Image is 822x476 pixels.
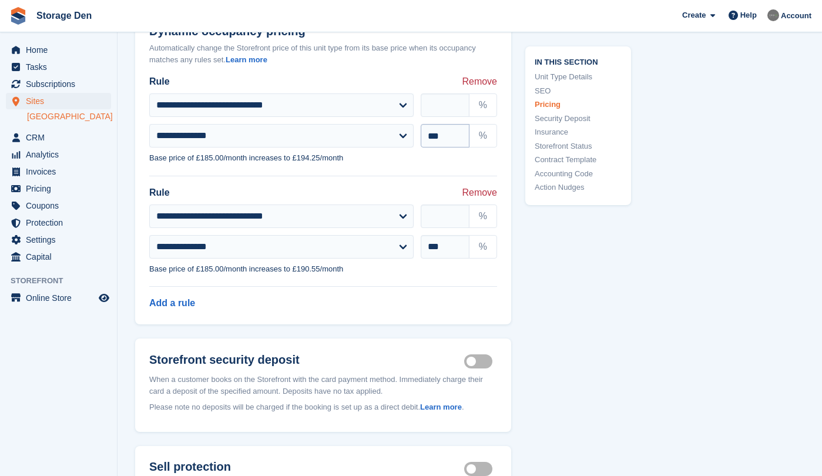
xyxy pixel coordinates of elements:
[26,146,96,163] span: Analytics
[535,112,622,124] a: Security Deposit
[6,76,111,92] a: menu
[6,197,111,214] a: menu
[464,468,497,470] label: Insurance coverage required
[462,186,497,200] span: Remove
[6,180,111,197] a: menu
[26,129,96,146] span: CRM
[26,93,96,109] span: Sites
[535,99,622,110] a: Pricing
[740,9,757,21] span: Help
[226,55,267,64] a: Learn more
[26,249,96,265] span: Capital
[6,290,111,306] a: menu
[6,232,111,248] a: menu
[149,401,497,413] p: Please note no deposits will be charged if the booking is set up as a direct debit. .
[535,182,622,193] a: Action Nudges
[149,75,170,89] strong: Rule
[26,290,96,306] span: Online Store
[149,460,464,474] h2: Sell protection
[26,59,96,75] span: Tasks
[26,180,96,197] span: Pricing
[535,154,622,166] a: Contract Template
[32,6,96,25] a: Storage Den
[535,55,622,66] span: In this section
[464,361,497,363] label: Security deposit on
[149,152,497,164] p: Base price of £185.00/month increases to £194.25/month
[535,126,622,138] a: Insurance
[535,140,622,152] a: Storefront Status
[535,71,622,83] a: Unit Type Details
[26,232,96,248] span: Settings
[6,129,111,146] a: menu
[26,214,96,231] span: Protection
[9,7,27,25] img: stora-icon-8386f47178a22dfd0bd8f6a31ec36ba5ce8667c1dd55bd0f319d3a0aa187defe.svg
[682,9,706,21] span: Create
[149,186,170,200] strong: Rule
[149,263,497,275] p: Base price of £185.00/month increases to £190.55/month
[149,298,195,308] a: Add a rule
[149,42,497,65] div: Automatically change the Storefront price of this unit type from its base price when its occupanc...
[767,9,779,21] img: Brian Barbour
[6,249,111,265] a: menu
[26,197,96,214] span: Coupons
[26,163,96,180] span: Invoices
[149,353,464,367] h2: Storefront security deposit
[6,163,111,180] a: menu
[420,403,462,411] a: Learn more
[6,93,111,109] a: menu
[781,10,811,22] span: Account
[149,374,497,397] p: When a customer books on the Storefront with the card payment method. Immediately charge their ca...
[6,42,111,58] a: menu
[6,59,111,75] a: menu
[11,275,117,287] span: Storefront
[27,111,111,122] a: [GEOGRAPHIC_DATA]
[6,214,111,231] a: menu
[26,76,96,92] span: Subscriptions
[97,291,111,305] a: Preview store
[26,42,96,58] span: Home
[535,167,622,179] a: Accounting Code
[6,146,111,163] a: menu
[462,75,497,89] span: Remove
[535,85,622,96] a: SEO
